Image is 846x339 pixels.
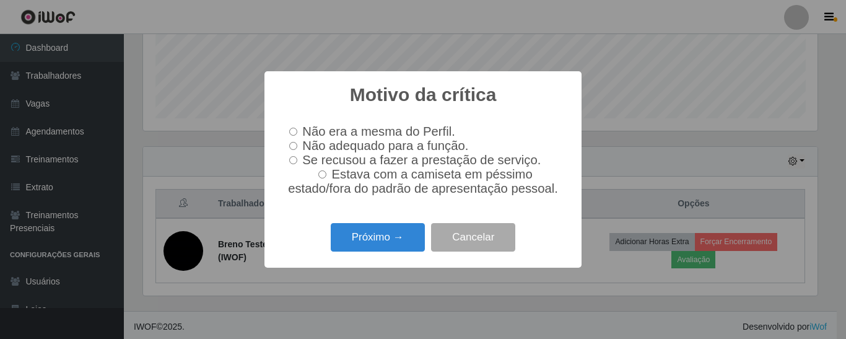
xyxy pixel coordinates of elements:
[302,125,455,138] span: Não era a mesma do Perfil.
[289,128,297,136] input: Não era a mesma do Perfil.
[288,167,558,195] span: Estava com a camiseta em péssimo estado/fora do padrão de apresentação pessoal.
[350,84,497,106] h2: Motivo da crítica
[331,223,425,252] button: Próximo →
[302,153,541,167] span: Se recusou a fazer a prestação de serviço.
[302,139,468,152] span: Não adequado para a função.
[289,156,297,164] input: Se recusou a fazer a prestação de serviço.
[318,170,326,178] input: Estava com a camiseta em péssimo estado/fora do padrão de apresentação pessoal.
[289,142,297,150] input: Não adequado para a função.
[431,223,515,252] button: Cancelar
